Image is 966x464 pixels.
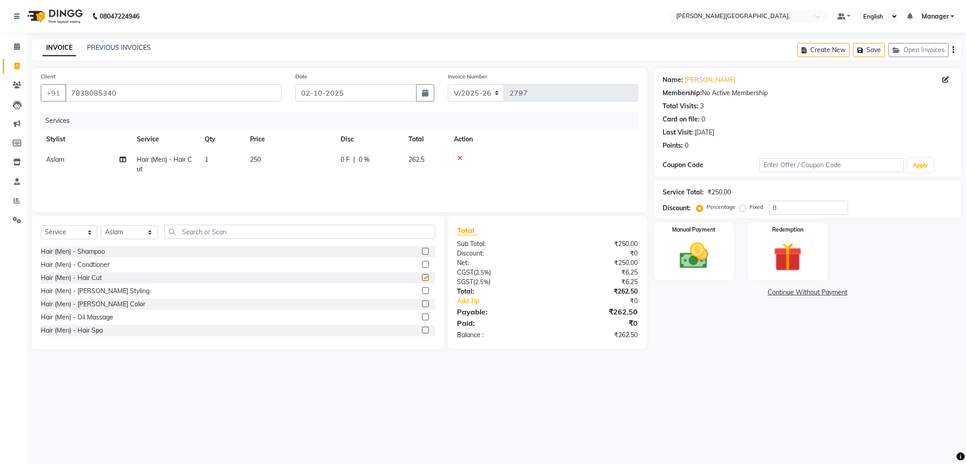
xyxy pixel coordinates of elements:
[41,129,131,150] th: Stylist
[685,75,736,85] a: [PERSON_NAME]
[671,239,717,272] img: _cash.svg
[908,159,933,172] button: Apply
[663,141,683,150] div: Points:
[41,247,105,256] div: Hair (Men) - Shampoo
[663,115,700,124] div: Card on file:
[695,128,715,137] div: [DATE]
[764,239,811,275] img: _gift.svg
[548,268,645,277] div: ₹6.25
[41,313,113,322] div: Hair (Men) - Oil Massage
[457,278,473,286] span: SGST
[702,115,706,124] div: 0
[475,278,489,285] span: 2.5%
[457,268,474,276] span: CGST
[359,155,370,164] span: 0 %
[41,84,66,101] button: +91
[672,226,716,234] label: Manual Payment
[295,72,308,81] label: Date
[353,155,355,164] span: |
[798,43,850,57] button: Create New
[41,326,103,335] div: Hair (Men) - Hair Spa
[707,203,736,211] label: Percentage
[759,158,904,172] input: Enter Offer / Coupon Code
[23,4,85,29] img: logo
[548,306,645,317] div: ₹262.50
[548,318,645,329] div: ₹0
[663,101,699,111] div: Total Visits:
[205,155,208,164] span: 1
[41,286,149,296] div: Hair (Men) - [PERSON_NAME] Styling
[448,72,487,81] label: Invoice Number
[708,188,731,197] div: ₹250.00
[448,129,638,150] th: Action
[663,160,759,170] div: Coupon Code
[564,296,645,306] div: ₹0
[409,155,424,164] span: 262.5
[341,155,350,164] span: 0 F
[663,203,691,213] div: Discount:
[41,300,145,309] div: Hair (Men) - [PERSON_NAME] Color
[663,188,704,197] div: Service Total:
[548,249,645,258] div: ₹0
[131,129,199,150] th: Service
[889,43,949,57] button: Open Invoices
[245,129,335,150] th: Price
[548,277,645,287] div: ₹6.25
[922,12,949,21] span: Manager
[450,296,564,306] a: Add Tip
[450,249,548,258] div: Discount:
[663,75,683,85] div: Name:
[65,84,282,101] input: Search by Name/Mobile/Email/Code
[164,225,435,239] input: Search or Scan
[853,43,885,57] button: Save
[42,112,645,129] div: Services
[685,141,689,150] div: 0
[403,129,448,150] th: Total
[772,226,803,234] label: Redemption
[450,318,548,329] div: Paid:
[41,260,110,270] div: Hair (Men) - Condtioner
[450,277,548,287] div: ( )
[450,330,548,340] div: Balance :
[87,43,151,52] a: PREVIOUS INVOICES
[250,155,261,164] span: 250
[450,268,548,277] div: ( )
[137,155,192,173] span: Hair (Men) - Hair Cut
[548,330,645,340] div: ₹262.50
[476,269,489,276] span: 2.5%
[450,239,548,249] div: Sub Total:
[450,306,548,317] div: Payable:
[663,88,702,98] div: Membership:
[41,72,55,81] label: Client
[46,155,64,164] span: Aslam
[457,226,478,235] span: Total
[548,258,645,268] div: ₹250.00
[450,287,548,296] div: Total:
[750,203,764,211] label: Fixed
[663,128,693,137] div: Last Visit:
[701,101,704,111] div: 3
[656,288,960,297] a: Continue Without Payment
[100,4,139,29] b: 08047224946
[663,88,952,98] div: No Active Membership
[450,258,548,268] div: Net:
[43,40,76,56] a: INVOICE
[41,273,102,283] div: Hair (Men) - Hair Cut
[548,239,645,249] div: ₹250.00
[548,287,645,296] div: ₹262.50
[335,129,403,150] th: Disc
[199,129,245,150] th: Qty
